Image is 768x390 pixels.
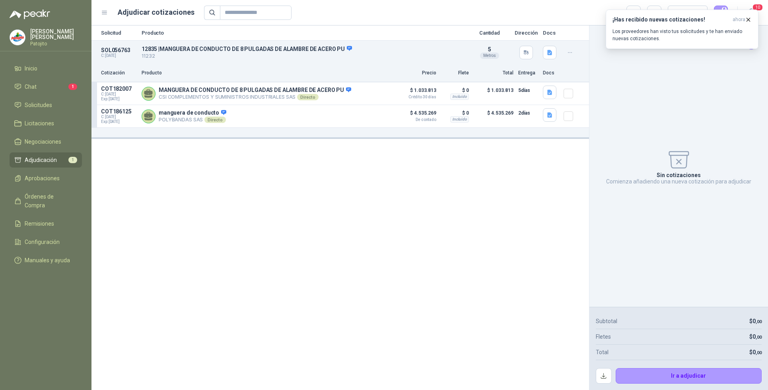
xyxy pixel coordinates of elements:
p: Total [596,348,609,357]
p: Docs [543,30,559,35]
p: Producto [142,69,392,77]
a: Solicitudes [10,97,82,113]
span: 0 [752,349,762,355]
p: Total [474,69,513,77]
p: 5 días [518,86,538,95]
span: Remisiones [25,219,54,228]
span: 0 [752,318,762,324]
span: 5 [488,46,491,53]
a: Remisiones [10,216,82,231]
span: Exp: [DATE] [101,97,137,101]
p: MANGUERA DE CONDUCTO DE 8 PULGADAS DE ALAMBRE DE ACERO PU [159,87,351,94]
p: manguera de conducto [159,109,226,117]
p: $ 1.033.813 [474,86,513,101]
span: 10 [752,4,763,11]
button: ¡Has recibido nuevas cotizaciones!ahora Los proveedores han visto tus solicitudes y te han enviad... [606,10,758,49]
span: Solicitudes [25,101,52,109]
div: Metros [480,53,499,59]
span: Crédito 30 días [397,95,436,99]
div: Directo [297,94,318,100]
p: C: [DATE] [101,53,137,58]
p: $ 0 [441,108,469,118]
a: Órdenes de Compra [10,189,82,213]
p: Sin cotizaciones [657,172,701,178]
span: ,00 [756,335,762,340]
p: $ 1.033.813 [397,86,436,99]
div: Directo [204,117,226,123]
span: Configuración [25,238,60,246]
div: Incluido [450,94,469,100]
p: $ [749,332,762,341]
p: Solicitud [101,30,137,35]
button: Ir a adjudicar [616,368,762,384]
img: Logo peakr [10,10,50,19]
span: Chat [25,82,37,91]
p: Comienza añadiendo una nueva cotización para adjudicar [606,178,751,185]
a: Licitaciones [10,116,82,131]
span: Licitaciones [25,119,54,128]
p: $ [749,317,762,326]
p: Fletes [596,332,611,341]
p: Dirección [514,30,538,35]
span: Negociaciones [25,137,61,146]
span: De contado [397,118,436,122]
span: ,00 [756,350,762,355]
a: Inicio [10,61,82,76]
p: Cotización [101,69,137,77]
a: Adjudicación1 [10,152,82,168]
p: 11232 [142,53,465,60]
span: C: [DATE] [101,92,137,97]
p: Subtotal [596,317,617,326]
p: 2 días [518,108,538,118]
p: Cantidad [470,30,509,35]
a: Negociaciones [10,134,82,149]
a: Manuales y ayuda [10,253,82,268]
span: ahora [733,16,745,23]
span: 0 [752,333,762,340]
h3: ¡Has recibido nuevas cotizaciones! [612,16,729,23]
h1: Adjudicar cotizaciones [118,7,194,18]
span: Aprobaciones [25,174,60,183]
p: SOL056763 [101,47,137,53]
span: Exp: [DATE] [101,119,137,124]
a: Chat1 [10,79,82,94]
p: Patojito [30,41,82,46]
span: Órdenes de Compra [25,192,74,210]
p: Docs [543,69,559,77]
p: Producto [142,30,465,35]
button: 10 [744,6,758,20]
p: $ 0 [441,86,469,95]
span: ,00 [756,319,762,324]
span: 1 [68,157,77,163]
p: Los proveedores han visto tus solicitudes y te han enviado nuevas cotizaciones. [612,28,752,42]
span: Adjudicación [25,156,57,164]
img: Company Logo [10,30,25,45]
p: COT182007 [101,86,137,92]
p: [PERSON_NAME] [PERSON_NAME] [30,29,82,40]
span: 1 [68,84,77,90]
p: $ 4.535.269 [474,108,513,124]
p: $ [749,348,762,357]
button: 0 [714,6,728,20]
span: Inicio [25,64,37,73]
p: CSI COMPLEMENTOS Y SUMINISTROS INDUSTRIALES SAS [159,94,351,100]
p: COT186125 [101,108,137,115]
a: Configuración [10,234,82,250]
div: Precio [673,7,696,19]
p: 12835 | MANGUERA DE CONDUCTO DE 8 PULGADAS DE ALAMBRE DE ACERO PU [142,45,465,53]
p: POLYBANDAS SAS [159,117,226,123]
div: Incluido [450,116,469,123]
p: Entrega [518,69,538,77]
p: Flete [441,69,469,77]
p: $ 4.535.269 [397,108,436,122]
p: Precio [397,69,436,77]
span: C: [DATE] [101,115,137,119]
span: Manuales y ayuda [25,256,70,265]
a: Aprobaciones [10,171,82,186]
